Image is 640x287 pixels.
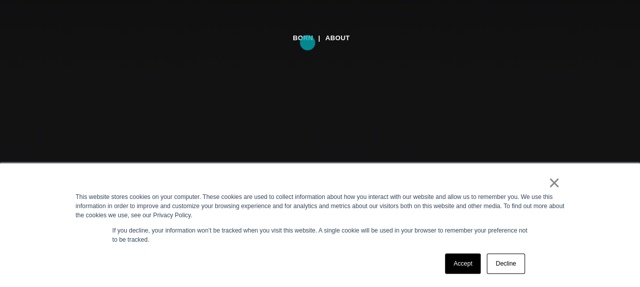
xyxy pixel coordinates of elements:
a: Decline [487,253,524,274]
p: If you decline, your information won’t be tracked when you visit this website. A single cookie wi... [113,226,528,244]
a: × [548,178,561,187]
a: About [325,31,350,46]
a: Accept [445,253,481,274]
a: BORN [293,31,313,46]
div: This website stores cookies on your computer. These cookies are used to collect information about... [76,192,565,220]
